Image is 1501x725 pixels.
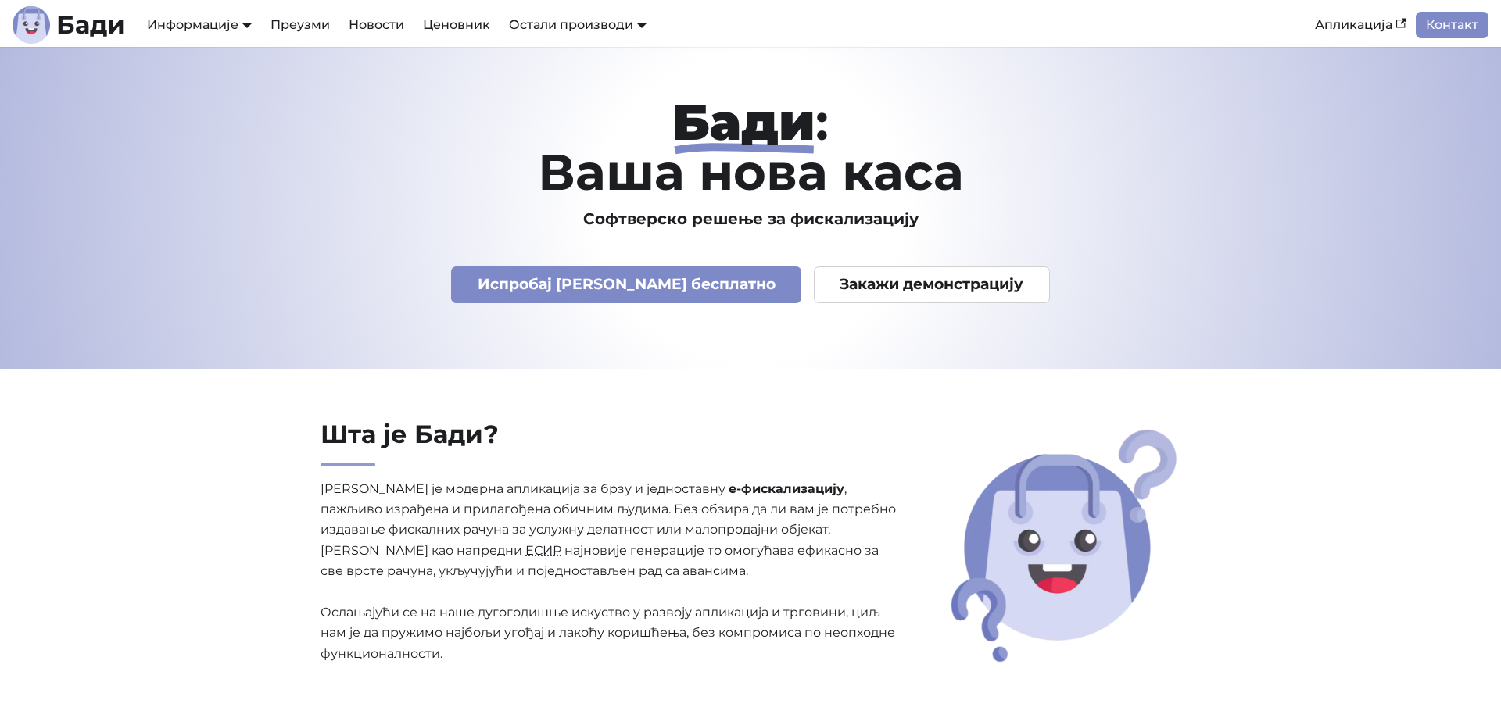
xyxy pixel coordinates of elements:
a: Апликација [1306,12,1416,38]
abbr: Електронски систем за издавање рачуна [525,543,561,558]
img: Шта је Бади? [946,424,1182,667]
a: Остали производи [509,17,647,32]
h2: Шта је Бади? [321,419,897,466]
a: Контакт [1416,12,1488,38]
h1: : Ваша нова каса [247,97,1254,197]
a: Информације [147,17,252,32]
a: Преузми [261,12,339,38]
strong: е-фискализацију [729,481,844,496]
a: Испробај [PERSON_NAME] бесплатно [451,266,801,303]
h3: Софтверско решење за фискализацију [247,209,1254,229]
a: ЛогоБади [13,6,125,44]
p: [PERSON_NAME] је модерна апликација за брзу и једноставну , пажљиво израђена и прилагођена обични... [321,479,897,665]
strong: Бади [672,91,815,152]
a: Закажи демонстрацију [814,266,1050,303]
b: Бади [56,12,125,37]
a: Новости [339,12,414,38]
a: Ценовник [414,12,500,38]
img: Лого [13,6,50,44]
